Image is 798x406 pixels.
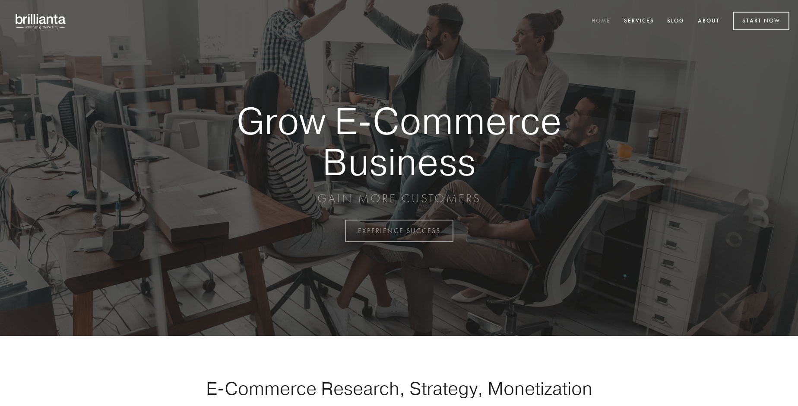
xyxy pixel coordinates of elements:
a: Services [618,14,660,29]
a: Home [586,14,616,29]
a: Blog [662,14,690,29]
h1: E-Commerce Research, Strategy, Monetization [179,377,619,399]
p: GAIN MORE CUSTOMERS [206,191,592,206]
a: Start Now [733,12,789,30]
strong: Grow E-Commerce Business [206,100,592,182]
a: About [692,14,725,29]
a: EXPERIENCE SUCCESS [345,220,453,242]
img: brillianta - research, strategy, marketing [9,9,73,34]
